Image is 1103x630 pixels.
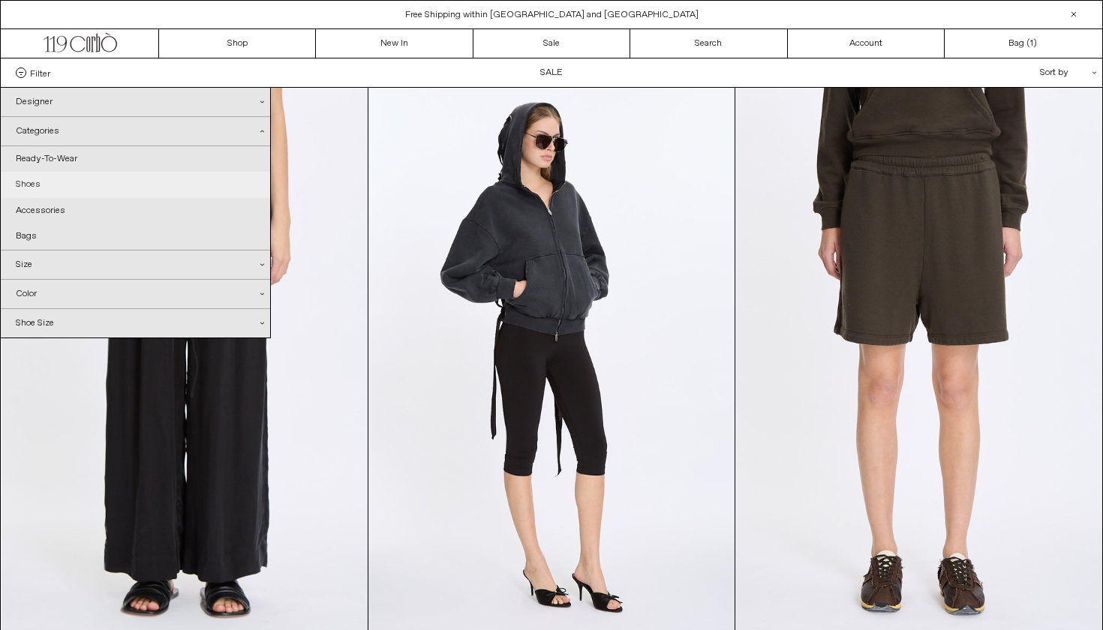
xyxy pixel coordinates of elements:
[1,117,270,146] div: Categories
[1,88,270,116] div: Designer
[1030,37,1033,49] span: 1
[316,29,473,58] a: New In
[1,309,270,337] div: Shoe Size
[1,280,270,308] div: Color
[952,58,1087,87] div: Sort by
[1,146,270,172] a: Ready-To-Wear
[1030,37,1037,50] span: )
[1,198,270,223] a: Accessories
[405,9,699,21] a: Free Shipping within [GEOGRAPHIC_DATA] and [GEOGRAPHIC_DATA]
[788,29,945,58] a: Account
[159,29,316,58] a: Shop
[630,29,787,58] a: Search
[30,67,50,78] span: Filter
[1,250,270,279] div: Size
[945,29,1101,58] a: Bag ()
[1,172,270,197] a: Shoes
[473,29,630,58] a: Sale
[1,223,270,249] a: Bags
